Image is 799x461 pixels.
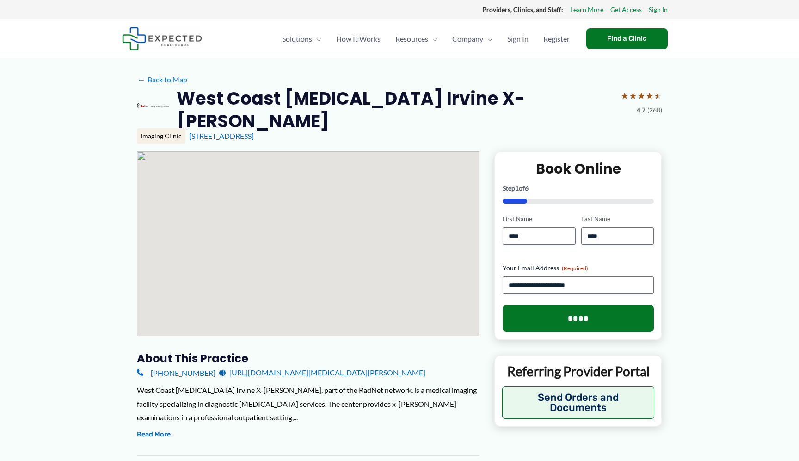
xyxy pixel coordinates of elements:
[562,265,588,272] span: (Required)
[395,23,428,55] span: Resources
[177,87,613,133] h2: West Coast [MEDICAL_DATA] Irvine X-[PERSON_NAME]
[275,23,329,55] a: SolutionsMenu Toggle
[586,28,668,49] a: Find a Clinic
[137,366,215,380] a: [PHONE_NUMBER]
[189,131,254,140] a: [STREET_ADDRESS]
[503,215,575,224] label: First Name
[515,184,519,192] span: 1
[502,386,654,419] button: Send Orders and Documents
[219,366,425,380] a: [URL][DOMAIN_NAME][MEDICAL_DATA][PERSON_NAME]
[637,104,645,116] span: 4.7
[122,27,202,50] img: Expected Healthcare Logo - side, dark font, small
[500,23,536,55] a: Sign In
[637,87,645,104] span: ★
[329,23,388,55] a: How It Works
[570,4,603,16] a: Learn More
[388,23,445,55] a: ResourcesMenu Toggle
[336,23,381,55] span: How It Works
[282,23,312,55] span: Solutions
[503,185,654,192] p: Step of
[312,23,321,55] span: Menu Toggle
[137,75,146,84] span: ←
[502,363,654,380] p: Referring Provider Portal
[647,104,662,116] span: (260)
[621,87,629,104] span: ★
[610,4,642,16] a: Get Access
[503,263,654,273] label: Your Email Address
[581,215,654,224] label: Last Name
[525,184,529,192] span: 6
[452,23,483,55] span: Company
[137,73,187,87] a: ←Back to Map
[137,383,479,424] div: West Coast [MEDICAL_DATA] Irvine X-[PERSON_NAME], part of the RadNet network, is a medical imagin...
[654,87,662,104] span: ★
[445,23,500,55] a: CompanyMenu Toggle
[483,23,492,55] span: Menu Toggle
[507,23,529,55] span: Sign In
[503,160,654,178] h2: Book Online
[137,128,185,144] div: Imaging Clinic
[649,4,668,16] a: Sign In
[645,87,654,104] span: ★
[137,351,479,366] h3: About this practice
[137,429,171,440] button: Read More
[428,23,437,55] span: Menu Toggle
[543,23,570,55] span: Register
[482,6,563,13] strong: Providers, Clinics, and Staff:
[536,23,577,55] a: Register
[275,23,577,55] nav: Primary Site Navigation
[629,87,637,104] span: ★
